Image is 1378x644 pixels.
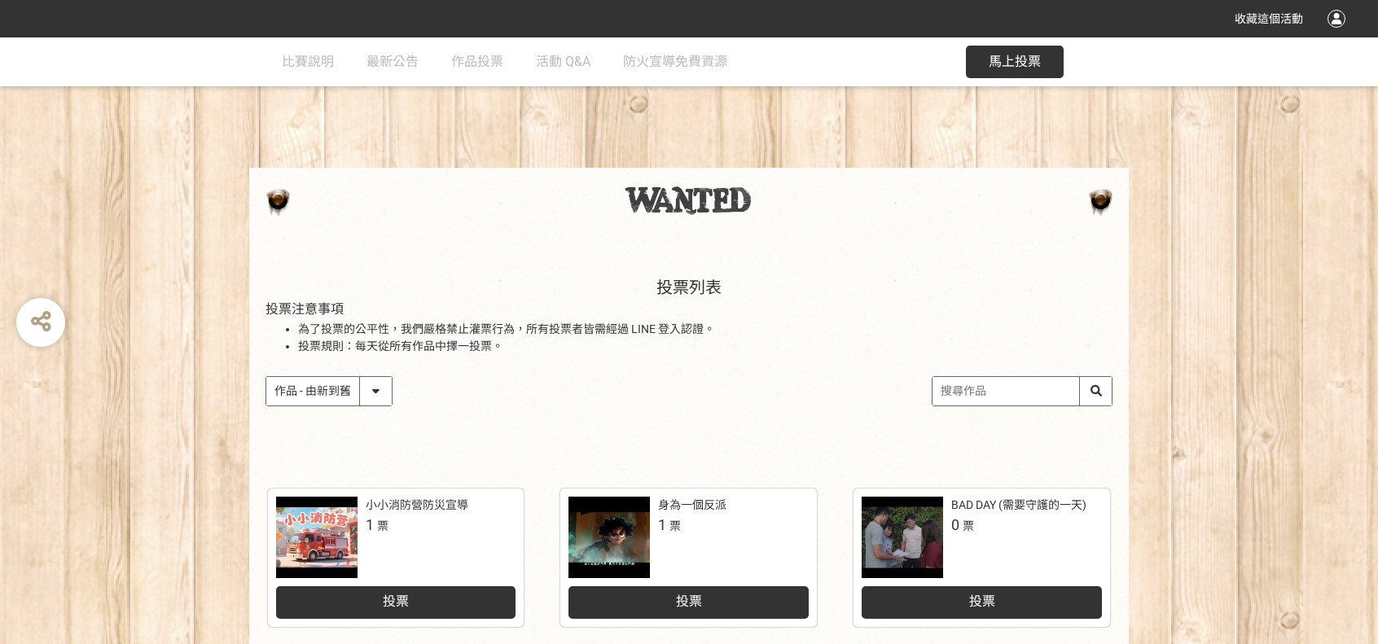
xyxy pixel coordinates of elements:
span: 收藏這個活動 [1235,12,1303,25]
a: BAD DAY (需要守護的一天)0票投票 [854,488,1110,627]
button: 馬上投票 [966,46,1064,78]
a: 最新公告 [366,37,419,86]
li: 投票規則：每天從所有作品中擇一投票。 [298,338,1112,355]
span: 票 [377,519,388,532]
a: 防火宣導免費資源 [623,37,727,86]
a: 小小消防營防災宣導1票投票 [268,488,524,627]
span: 票 [669,519,681,532]
span: 票 [963,519,974,532]
li: 為了投票的公平性，我們嚴格禁止灌票行為，所有投票者皆需經過 LINE 登入認證。 [298,321,1112,338]
span: 比賽說明 [282,54,334,69]
a: 作品投票 [451,37,503,86]
a: 身為一個反派1票投票 [560,488,817,627]
span: 1 [658,516,666,533]
span: 0 [951,516,959,533]
h1: 投票列表 [266,278,1112,297]
input: 搜尋作品 [933,377,1112,405]
span: 投票 [969,594,995,609]
span: 投票注意事項 [266,301,344,317]
span: 1 [366,516,374,533]
div: 小小消防營防災宣導 [366,497,468,514]
a: 活動 Q&A [536,37,590,86]
div: 身為一個反派 [658,497,726,514]
span: 馬上投票 [989,54,1041,69]
span: 活動 Q&A [536,54,590,69]
span: 最新公告 [366,54,419,69]
a: 比賽說明 [282,37,334,86]
span: 投票 [383,594,409,609]
span: 投票 [676,594,702,609]
span: 作品投票 [451,54,503,69]
span: 防火宣導免費資源 [623,54,727,69]
div: BAD DAY (需要守護的一天) [951,497,1086,514]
